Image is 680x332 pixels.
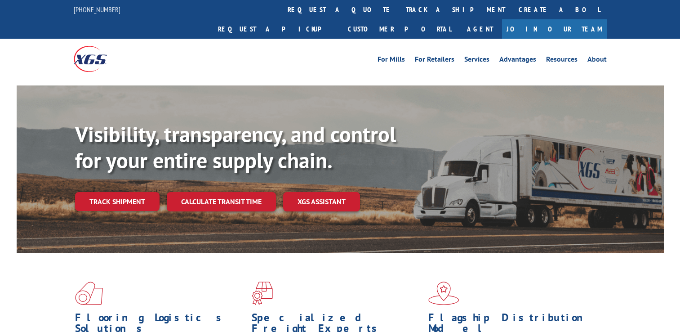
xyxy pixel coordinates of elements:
a: Services [464,56,489,66]
img: xgs-icon-total-supply-chain-intelligence-red [75,282,103,305]
a: Customer Portal [341,19,458,39]
a: Calculate transit time [167,192,276,211]
a: Request a pickup [211,19,341,39]
a: For Mills [378,56,405,66]
a: Resources [546,56,578,66]
a: Agent [458,19,502,39]
a: [PHONE_NUMBER] [74,5,120,14]
img: xgs-icon-flagship-distribution-model-red [428,282,459,305]
a: For Retailers [415,56,454,66]
a: Advantages [499,56,536,66]
a: XGS ASSISTANT [283,192,360,211]
a: About [587,56,607,66]
a: Track shipment [75,192,160,211]
img: xgs-icon-focused-on-flooring-red [252,282,273,305]
a: Join Our Team [502,19,607,39]
b: Visibility, transparency, and control for your entire supply chain. [75,120,396,174]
